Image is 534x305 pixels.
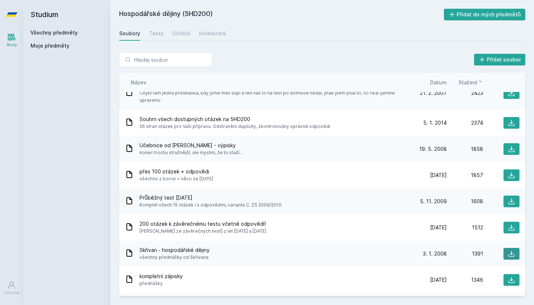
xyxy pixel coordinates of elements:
[139,142,243,149] span: Učebnice od [PERSON_NAME] - výpisky
[447,119,483,127] div: 2374
[1,29,22,51] a: Study
[423,119,447,127] span: 5. 1. 2014
[4,290,19,296] div: Uživatel
[139,149,243,156] span: konec trochu stručnější, ale myslim, že to stačí...
[139,175,213,182] span: všechno z borce + něco ze [DATE]
[199,30,226,37] div: Hodnocení
[172,26,190,41] a: Učitelé
[7,42,17,48] div: Study
[139,194,283,201] span: Průběžný test [DATE]
[139,220,266,228] span: 200 otázek k závěrečnému testu včetně odpovědí!
[423,250,447,257] span: 3. 1. 2008
[139,280,183,287] span: přednášky
[139,168,213,175] span: přes 100 otázek + odpovědi
[139,228,266,235] span: [PERSON_NAME] ze závěrečných testů z let [DATE] a [DATE]
[420,198,447,205] span: 5. 11. 2009
[139,116,330,123] span: Souhrn všech dostupných otázek na 5HD200
[139,89,408,104] span: Chybí tam jedna přednáška, kdy jsme měli supl a ten náš to na test po domluvě nedal, jinak jsem p...
[447,276,483,284] div: 1346
[447,89,483,97] div: 2423
[447,198,483,205] div: 1608
[447,145,483,153] div: 1858
[458,79,477,86] span: Stažení
[1,277,22,299] a: Uživatel
[430,276,447,284] span: [DATE]
[119,26,140,41] a: Soubory
[139,254,210,261] span: všechny přednášky od Skřivana
[149,26,163,41] a: Testy
[172,30,190,37] div: Učitelé
[430,79,447,86] button: Datum
[447,250,483,257] div: 1391
[474,54,526,65] button: Přidat soubor
[119,9,444,20] h2: Hospodářské dějiny (5HD200)
[31,42,69,49] span: Moje předměty
[139,123,330,130] span: 26 stran otázek pro Vaši přípravu. Odstraněni duplicity, zkontrolovány správné odpovědi
[199,26,226,41] a: Hodnocení
[31,29,78,36] a: Všechny předměty
[139,273,183,280] span: kompletní zápisky
[444,9,526,20] button: Přidat do mých předmětů
[131,79,146,86] button: Název
[447,224,483,231] div: 1512
[420,89,447,97] span: 21. 2. 2007
[149,30,163,37] div: Testy
[430,224,447,231] span: [DATE]
[447,172,483,179] div: 1857
[119,30,140,37] div: Soubory
[139,201,283,209] span: Komplet všech 15 otázek i s odpovědmi, varianta C. ZS 2009/2010.
[430,172,447,179] span: [DATE]
[119,52,212,67] input: Hledej soubor
[139,246,210,254] span: Skřivan - hospodářské dějiny
[419,145,447,153] span: 19. 5. 2008
[458,79,483,86] button: Stažení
